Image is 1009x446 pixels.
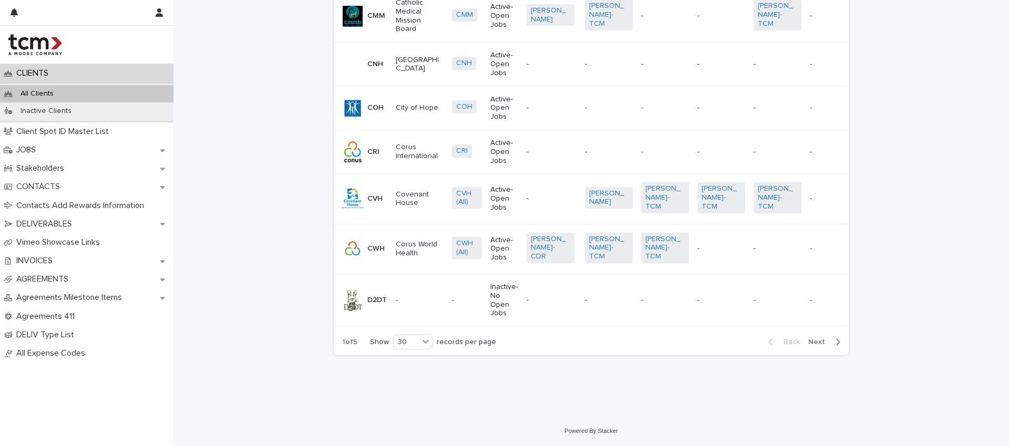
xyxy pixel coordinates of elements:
p: - [641,12,689,20]
p: Active-Open Jobs [490,139,518,165]
p: - [641,103,689,112]
p: - [527,148,574,157]
p: - [452,296,482,305]
p: AGREEMENTS [12,274,77,284]
p: D2DT [367,296,387,305]
p: Client Spot ID Master List [12,127,117,137]
p: [GEOGRAPHIC_DATA] [396,56,444,74]
a: [PERSON_NAME]-TCM [645,235,685,261]
p: Active-Open Jobs [490,95,518,121]
p: - [754,60,801,69]
p: - [697,12,745,20]
p: INVOICES [12,256,61,266]
p: - [810,146,814,157]
a: [PERSON_NAME]-TCM [645,184,685,211]
a: CVH (All) [456,189,478,207]
a: [PERSON_NAME]-TCM [589,2,629,28]
p: City of Hope [396,103,444,112]
p: - [641,296,689,305]
p: CWH [367,244,385,253]
tr: COHCity of HopeCOH Active-Open Jobs------- - [334,86,934,130]
a: [PERSON_NAME] [589,189,629,207]
p: CRI [367,148,379,157]
p: Active-Open Jobs [490,185,518,212]
p: records per page [437,338,496,347]
p: - [754,103,801,112]
p: Covenant House [396,190,444,208]
a: [PERSON_NAME]-TCM [589,235,629,261]
p: Corus World Health [396,240,444,258]
p: Active-Open Jobs [490,51,518,77]
p: - [527,296,574,305]
img: 4hMmSqQkux38exxPVZHQ [8,34,62,55]
p: - [527,60,574,69]
p: - [697,244,745,253]
p: - [810,192,814,203]
p: Active-Open Jobs [490,236,518,262]
a: [PERSON_NAME] [531,6,570,24]
p: - [585,103,633,112]
a: [PERSON_NAME]-TCM [758,184,797,211]
p: - [810,242,814,253]
button: Next [804,337,849,347]
p: - [810,294,814,305]
p: - [754,296,801,305]
p: CLIENTS [12,68,57,78]
p: - [641,148,689,157]
p: - [810,58,814,69]
p: All Expense Codes [12,348,94,358]
a: COH [456,102,472,111]
p: Stakeholders [12,163,73,173]
a: CWH (All) [456,239,478,257]
p: - [697,296,745,305]
p: Corus International [396,143,444,161]
tr: CNH[GEOGRAPHIC_DATA]CNH Active-Open Jobs------- - [334,43,934,86]
p: - [527,103,574,112]
p: Inactive Clients [12,107,80,116]
p: CNH [367,60,383,69]
p: CONTACTS [12,182,68,192]
p: CVH [367,194,383,203]
p: - [527,194,574,203]
p: Agreements 411 [12,312,83,321]
p: DELIVERABLES [12,219,80,229]
tr: CRICorus InternationalCRI Active-Open Jobs------- - [334,130,934,173]
p: - [810,9,814,20]
p: - [754,244,801,253]
a: [PERSON_NAME]-CDR [531,235,570,261]
p: - [585,296,633,305]
a: [PERSON_NAME]-TCM [702,184,741,211]
p: CMM [367,12,385,20]
tr: D2DT--Inactive-No Open Jobs------- - [334,274,934,327]
p: DELIV Type List [12,330,83,340]
p: - [697,60,745,69]
span: Next [808,338,831,346]
button: Back [760,337,804,347]
p: - [396,296,444,305]
a: Powered By Stacker [564,428,617,434]
p: - [585,148,633,157]
p: All Clients [12,89,62,98]
p: Inactive-No Open Jobs [490,283,518,318]
p: - [697,103,745,112]
p: Contacts Add Rewards Information [12,201,152,211]
a: CRI [456,147,468,155]
p: 1 of 5 [334,329,366,355]
p: Active-Open Jobs [490,3,518,29]
p: - [585,60,633,69]
a: CNH [456,59,472,68]
p: Vimeo Showcase Links [12,237,108,247]
div: 30 [394,337,419,348]
p: COH [367,103,384,112]
span: Back [777,338,800,346]
p: JOBS [12,145,44,155]
p: Show [370,338,389,347]
p: - [810,101,814,112]
p: - [641,60,689,69]
a: CMM [456,11,473,19]
a: [PERSON_NAME]-TCM [758,2,797,28]
tr: CVHCovenant HouseCVH (All) Active-Open Jobs-[PERSON_NAME] [PERSON_NAME]-TCM [PERSON_NAME]-TCM [PE... [334,174,934,224]
tr: CWHCorus World HealthCWH (All) Active-Open Jobs[PERSON_NAME]-CDR [PERSON_NAME]-TCM [PERSON_NAME]-... [334,224,934,274]
p: Agreements Milestone Items [12,293,130,303]
p: - [754,148,801,157]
